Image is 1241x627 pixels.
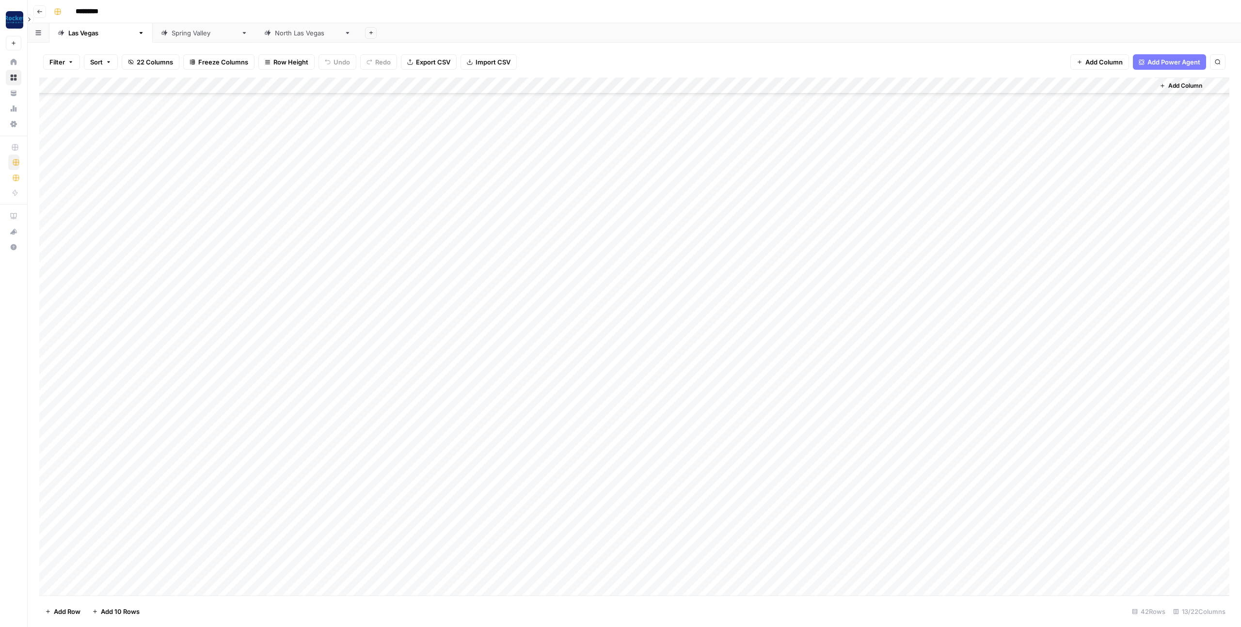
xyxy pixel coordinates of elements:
[54,607,80,616] span: Add Row
[68,28,134,38] div: [GEOGRAPHIC_DATA]
[6,208,21,224] a: AirOps Academy
[6,116,21,132] a: Settings
[153,23,256,43] a: [GEOGRAPHIC_DATA]
[476,57,510,67] span: Import CSV
[318,54,356,70] button: Undo
[375,57,391,67] span: Redo
[86,604,145,619] button: Add 10 Rows
[43,54,80,70] button: Filter
[84,54,118,70] button: Sort
[1133,54,1206,70] button: Add Power Agent
[101,607,140,616] span: Add 10 Rows
[360,54,397,70] button: Redo
[183,54,255,70] button: Freeze Columns
[6,11,23,29] img: Rocket Pilots Logo
[1168,81,1202,90] span: Add Column
[1085,57,1123,67] span: Add Column
[1147,57,1200,67] span: Add Power Agent
[1128,604,1169,619] div: 42 Rows
[1156,79,1206,92] button: Add Column
[6,8,21,32] button: Workspace: Rocket Pilots
[198,57,248,67] span: Freeze Columns
[275,28,340,38] div: [GEOGRAPHIC_DATA]
[6,54,21,70] a: Home
[122,54,179,70] button: 22 Columns
[334,57,350,67] span: Undo
[258,54,315,70] button: Row Height
[6,85,21,101] a: Your Data
[416,57,450,67] span: Export CSV
[6,224,21,239] button: What's new?
[49,57,65,67] span: Filter
[172,28,237,38] div: [GEOGRAPHIC_DATA]
[6,101,21,116] a: Usage
[49,23,153,43] a: [GEOGRAPHIC_DATA]
[256,23,359,43] a: [GEOGRAPHIC_DATA]
[273,57,308,67] span: Row Height
[1169,604,1229,619] div: 13/22 Columns
[461,54,517,70] button: Import CSV
[39,604,86,619] button: Add Row
[6,239,21,255] button: Help + Support
[1070,54,1129,70] button: Add Column
[401,54,457,70] button: Export CSV
[90,57,103,67] span: Sort
[6,70,21,85] a: Browse
[137,57,173,67] span: 22 Columns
